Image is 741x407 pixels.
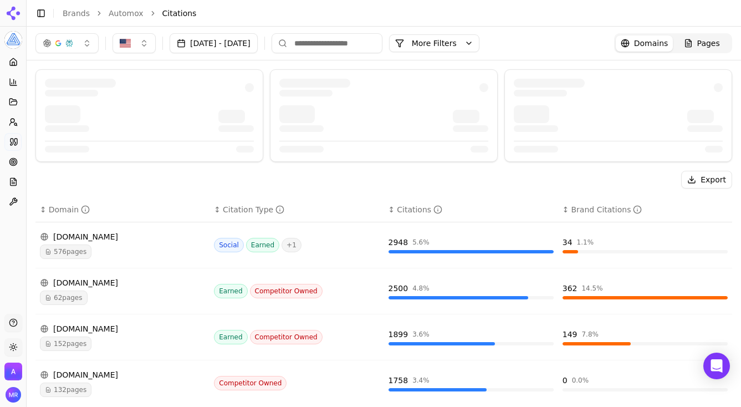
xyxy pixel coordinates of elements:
[223,204,284,215] div: Citation Type
[412,284,430,293] div: 4.8 %
[4,31,22,49] img: Automox
[40,231,205,242] div: [DOMAIN_NAME]
[563,375,568,386] div: 0
[40,277,205,288] div: [DOMAIN_NAME]
[40,337,91,351] span: 152 pages
[6,387,21,403] img: Maddie Regis
[389,375,408,386] div: 1758
[389,34,479,52] button: More Filters
[40,369,205,380] div: [DOMAIN_NAME]
[563,237,573,248] div: 34
[282,238,301,252] span: + 1
[581,284,602,293] div: 14.5 %
[389,204,554,215] div: ↕Citations
[563,329,578,340] div: 149
[162,8,197,19] span: Citations
[563,283,578,294] div: 362
[558,197,732,222] th: brandCitationCount
[4,31,22,49] button: Current brand: Automox
[681,171,732,189] button: Export
[563,204,728,215] div: ↕Brand Citations
[572,376,589,385] div: 0.0 %
[397,204,442,215] div: Citations
[109,8,144,19] a: Automox
[120,38,131,49] img: United States
[577,238,594,247] div: 1.1 %
[571,204,642,215] div: Brand Citations
[170,33,258,53] button: [DATE] - [DATE]
[49,204,90,215] div: Domain
[40,204,205,215] div: ↕Domain
[703,353,730,379] div: Open Intercom Messenger
[4,363,22,380] button: Open organization switcher
[40,245,91,259] span: 576 pages
[412,376,430,385] div: 3.4 %
[389,329,408,340] div: 1899
[581,330,599,339] div: 7.8 %
[412,330,430,339] div: 3.6 %
[40,383,91,397] span: 132 pages
[389,283,408,294] div: 2500
[250,330,323,344] span: Competitor Owned
[40,291,88,305] span: 62 pages
[214,376,287,390] span: Competitor Owned
[6,387,21,403] button: Open user button
[214,238,244,252] span: Social
[214,204,379,215] div: ↕Citation Type
[246,238,279,252] span: Earned
[35,197,209,222] th: domain
[63,8,710,19] nav: breadcrumb
[4,363,22,380] img: Automox
[250,284,323,298] span: Competitor Owned
[209,197,384,222] th: citationTypes
[214,284,247,298] span: Earned
[697,38,720,49] span: Pages
[40,323,205,334] div: [DOMAIN_NAME]
[214,330,247,344] span: Earned
[389,237,408,248] div: 2948
[634,38,668,49] span: Domains
[412,238,430,247] div: 5.6 %
[384,197,558,222] th: totalCitationCount
[63,9,90,18] a: Brands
